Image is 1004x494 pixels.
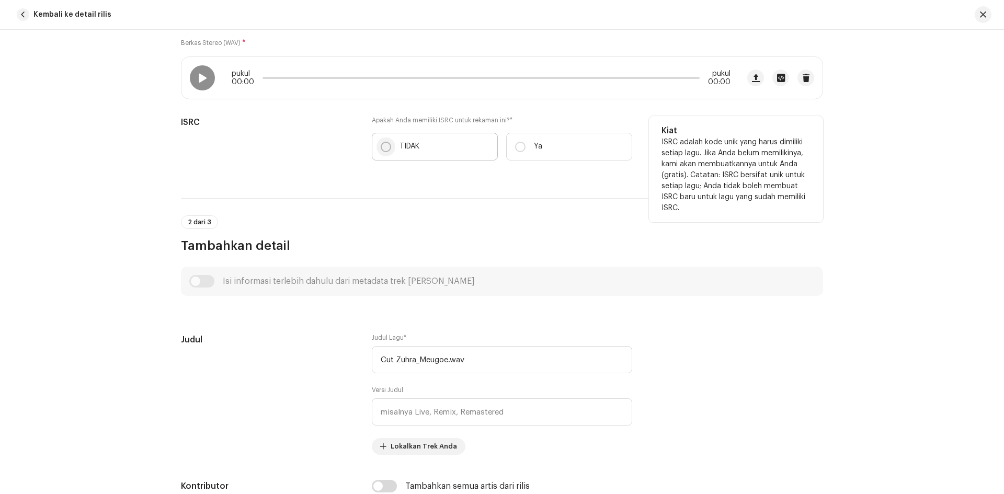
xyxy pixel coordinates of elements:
font: ISRC [181,118,200,127]
font: ISRC adalah kode unik yang harus dimiliki setiap lagu. Jika Anda belum memilikinya, kami akan mem... [661,139,805,212]
font: 2 dari 3 [188,219,211,225]
input: Masukkan nama trek [372,346,632,373]
font: pukul 00:00 [232,70,254,86]
font: pukul 00:00 [708,70,731,86]
font: Kiat [661,127,677,135]
button: Lokalkan Trek Anda [372,438,465,455]
font: Tambahkan semua artis dari rilis [405,482,530,490]
font: Lokalkan Trek Anda [391,443,457,450]
font: TIDAK [400,143,419,150]
font: Judul Lagu [372,335,404,341]
font: Judul [181,336,202,344]
font: Tambahkan detail [181,239,290,252]
font: Apakah Anda memiliki ISRC untuk rekaman ini? [372,117,510,123]
font: Kontributor [181,482,229,490]
font: Berkas Stereo (WAV) [181,40,241,46]
font: Versi Judul [372,387,403,393]
font: Ya [534,143,542,150]
input: misalnya Live, Remix, Remastered [372,398,632,426]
